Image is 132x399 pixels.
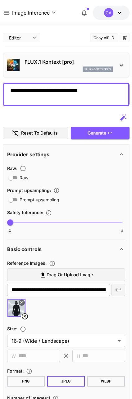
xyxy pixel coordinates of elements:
span: 6 [121,227,123,233]
button: Generate [71,127,129,140]
span: Image Inference [12,9,50,16]
button: JPEG [47,376,85,387]
span: Drag or upload image [47,271,93,279]
p: FLUX.1 Kontext [pro] [25,58,113,66]
div: FLUX.1 Kontext [pro]fluxkontextpro [7,56,125,75]
span: Raw [20,174,28,181]
button: Add to library [122,34,127,41]
span: H [77,352,80,360]
button: WEBP [87,376,125,387]
button: Adjust the dimensions of the generated image by specifying its width and height in pixels, or sel... [17,326,29,332]
div: Basic controls [7,242,125,257]
span: Prompt upsampling [20,196,59,203]
p: fluxkontextpro [84,67,111,71]
span: Raw : [7,166,17,171]
span: Prompt upsampling : [7,188,51,193]
span: W [11,352,16,360]
button: Upload a reference image to guide the result. This is needed for Image-to-Image or Inpainting. Su... [47,260,58,267]
button: $1.90796CA [93,6,130,20]
button: Enables automatic enhancement and expansion of the input prompt to improve generation quality and... [51,187,62,194]
span: Generate [88,129,106,137]
span: Editor [9,34,28,41]
p: Basic controls [7,245,42,253]
button: Copy AIR ID [90,33,118,42]
span: Size : [7,326,17,331]
button: Choose the file format for the output image. [24,368,35,374]
label: Drag or upload image [7,268,125,281]
div: Provider settings [7,147,125,162]
span: 0 [9,227,11,233]
span: 16:9 (Wide / Landscape) [11,337,115,345]
button: Controls the tolerance level for input and output content moderation. Lower values apply stricter... [43,210,54,216]
span: Safety tolerance : [7,210,43,215]
span: Reference Images : [7,260,47,266]
button: Reset to defaults [3,127,69,140]
button: Controls the level of post-processing applied to generated images. [17,165,29,172]
span: Format : [7,368,24,374]
div: CA [104,8,113,17]
button: PNG [7,376,45,387]
p: Provider settings [7,151,49,158]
